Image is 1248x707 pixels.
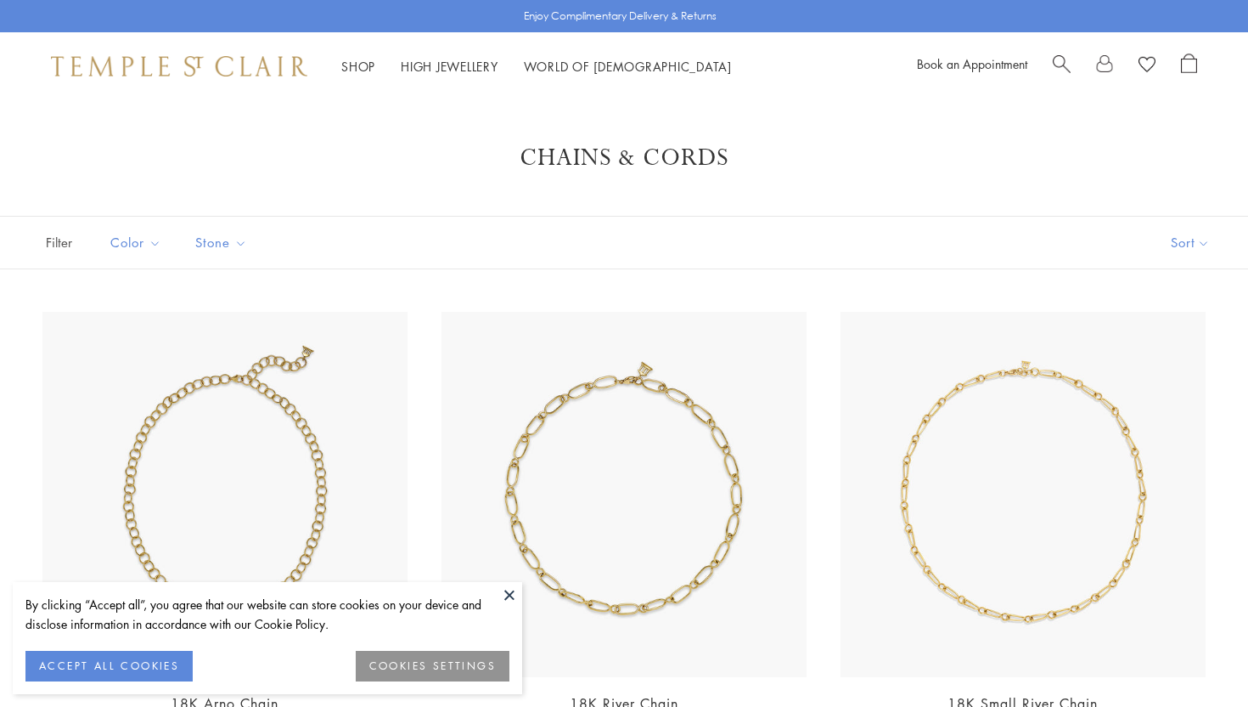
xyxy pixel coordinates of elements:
[68,143,1180,173] h1: Chains & Cords
[102,232,174,253] span: Color
[183,223,260,262] button: Stone
[441,312,807,677] img: N88891-RIVER18
[98,223,174,262] button: Color
[1138,54,1155,79] a: View Wishlist
[401,58,498,75] a: High JewelleryHigh Jewellery
[341,58,375,75] a: ShopShop
[1133,217,1248,269] button: Show sort by
[187,232,260,253] span: Stone
[1181,54,1197,79] a: Open Shopping Bag
[524,58,732,75] a: World of [DEMOGRAPHIC_DATA]World of [DEMOGRAPHIC_DATA]
[524,8,717,25] p: Enjoy Complimentary Delivery & Returns
[840,312,1206,677] img: N88891-SMRIV18
[356,651,509,682] button: COOKIES SETTINGS
[42,312,408,677] img: N88810-ARNO18
[25,595,509,634] div: By clicking “Accept all”, you agree that our website can store cookies on your device and disclos...
[51,56,307,76] img: Temple St. Clair
[25,651,193,682] button: ACCEPT ALL COOKIES
[1053,54,1071,79] a: Search
[341,56,732,77] nav: Main navigation
[917,55,1027,72] a: Book an Appointment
